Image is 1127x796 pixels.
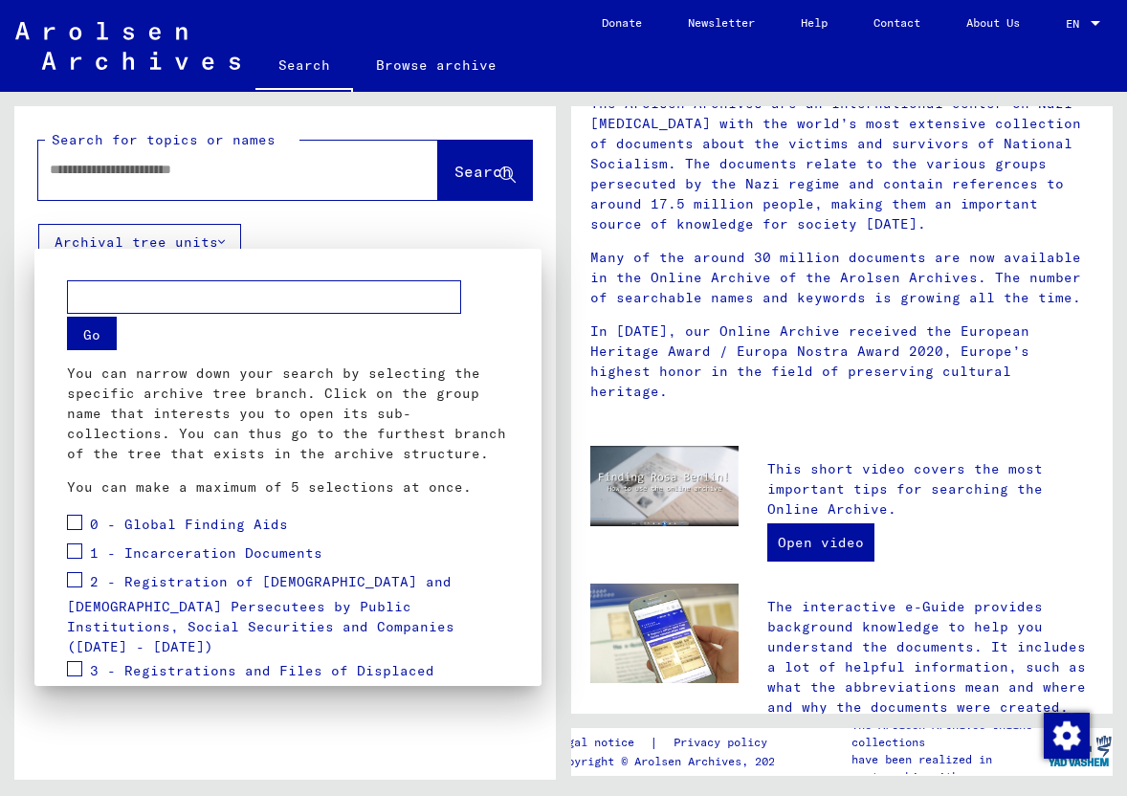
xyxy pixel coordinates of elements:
span: 3 - Registrations and Files of Displaced Persons, Children and Missing Persons [67,662,434,705]
span: 2 - Registration of [DEMOGRAPHIC_DATA] and [DEMOGRAPHIC_DATA] Persecutees by Public Institutions,... [67,573,454,656]
p: You can make a maximum of 5 selections at once. [67,477,509,497]
p: You can narrow down your search by selecting the specific archive tree branch. Click on the group... [67,364,509,464]
span: 1 - Incarceration Documents [90,544,322,562]
span: 0 - Global Finding Aids [90,516,288,533]
img: Change consent [1044,713,1090,759]
button: Go [67,317,117,350]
